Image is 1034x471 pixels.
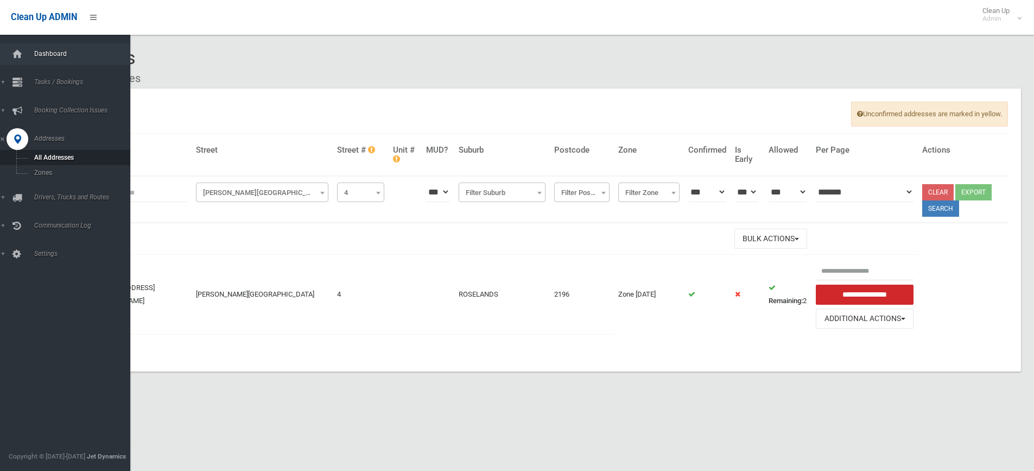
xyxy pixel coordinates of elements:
[9,453,85,460] span: Copyright © [DATE]-[DATE]
[688,146,726,155] h4: Confirmed
[31,169,129,177] span: Zones
[459,146,545,155] h4: Suburb
[618,146,679,155] h4: Zone
[87,453,126,460] strong: Jet Dynamics
[196,146,328,155] h4: Street
[769,146,808,155] h4: Allowed
[393,146,418,164] h4: Unit #
[196,183,328,202] span: Berenice Street (ROSELANDS)
[734,229,807,249] button: Bulk Actions
[459,183,545,202] span: Filter Suburb
[621,185,676,200] span: Filter Zone
[851,102,1008,127] span: Unconfirmed addresses are marked in yellow.
[614,255,683,334] td: Zone [DATE]
[454,255,550,334] td: ROSELANDS
[816,146,914,155] h4: Per Page
[922,184,954,200] a: Clear
[333,255,389,334] td: 4
[31,50,138,58] span: Dashboard
[31,193,138,201] span: Drivers, Trucks and Routes
[92,146,187,155] h4: Address
[557,185,607,200] span: Filter Postcode
[31,135,138,142] span: Addresses
[764,255,812,334] td: 2
[554,146,610,155] h4: Postcode
[337,183,384,202] span: 4
[31,154,129,161] span: All Addresses
[340,185,382,200] span: 4
[769,297,803,305] strong: Remaining:
[955,184,992,200] button: Export
[192,255,333,334] td: [PERSON_NAME][GEOGRAPHIC_DATA]
[735,146,760,164] h4: Is Early
[982,15,1010,23] small: Admin
[977,7,1020,23] span: Clean Up
[31,78,138,86] span: Tasks / Bookings
[816,309,914,329] button: Additional Actions
[461,185,543,200] span: Filter Suburb
[11,12,77,22] span: Clean Up ADMIN
[426,146,450,155] h4: MUD?
[337,146,384,155] h4: Street #
[554,183,610,202] span: Filter Postcode
[922,146,1004,155] h4: Actions
[31,106,138,114] span: Booking Collection Issues
[199,185,326,200] span: Berenice Street (ROSELANDS)
[618,183,679,202] span: Filter Zone
[31,250,138,258] span: Settings
[31,222,138,229] span: Communication Log
[550,255,614,334] td: 2196
[922,200,959,217] button: Search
